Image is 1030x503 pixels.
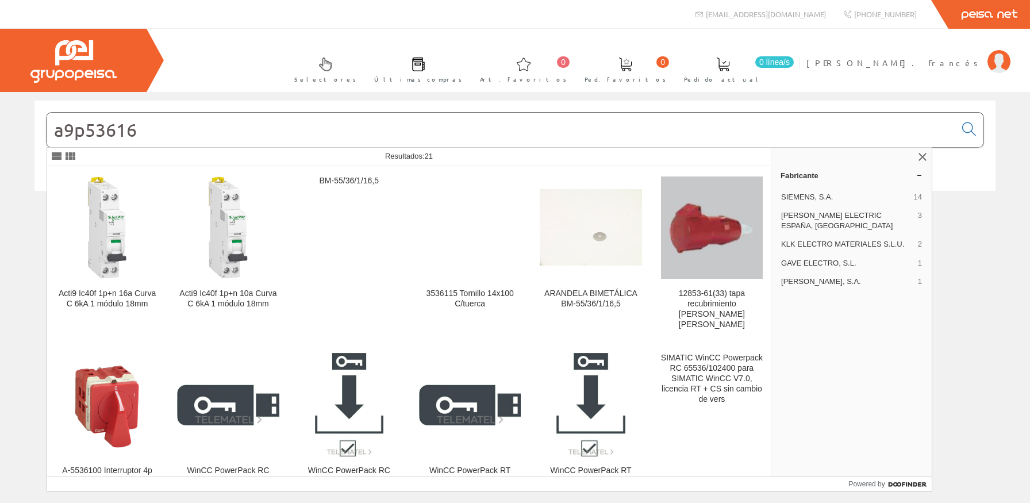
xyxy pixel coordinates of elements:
span: 0 [656,56,669,68]
img: WinCC PowerPack RT 65536/102400 para WinCC V7.5 SP2, licencia runtime sin cambio de versión de 65536 [556,353,625,456]
div: Acti9 Ic40f 1p+n 16a Curva C 6kA 1 módulo 18mm [56,289,158,309]
div: 3536115 Tornillo 14x100 C/tuerca [419,289,521,309]
span: [PERSON_NAME] ELECTRIC ESPAÑA, [GEOGRAPHIC_DATA] [781,210,913,231]
span: GAVE ELECTRO, S.L. [781,258,913,268]
img: Acti9 Ic40f 1p+n 16a Curva C 6kA 1 módulo 18mm [56,176,158,278]
span: Selectores [294,74,356,85]
span: [EMAIL_ADDRESS][DOMAIN_NAME] [706,9,826,19]
span: 2 [918,239,922,249]
span: KLK ELECTRO MATERIALES S.L.U. [781,239,913,249]
img: ARANDELA BIMETÁLICA BM-55/36/1/16,5 [540,189,641,266]
div: © Grupo Peisa [34,205,996,215]
a: 12853-61(33) tapa recubrimiento simon simon 12853-61(33) tapa recubrimiento [PERSON_NAME] [PERSON... [652,167,772,343]
span: 1 [918,258,922,268]
span: [PERSON_NAME], S.A. [781,277,913,287]
span: 0 línea/s [755,56,794,68]
span: 0 [557,56,570,68]
a: Acti9 Ic40f 1p+n 16a Curva C 6kA 1 módulo 18mm Acti9 Ic40f 1p+n 16a Curva C 6kA 1 módulo 18mm [47,167,167,343]
div: SIMATIC WinCC Powerpack RC 65536/102400 para SIMATIC WinCC V7.0, licencia RT + CS sin cambio de vers [661,353,763,405]
a: 3536115 Tornillo 14x100 C/tuerca 3536115 Tornillo 14x100 C/tuerca [410,167,530,343]
span: [PHONE_NUMBER] [854,9,917,19]
span: Powered by [848,479,885,489]
span: 3 [918,210,922,231]
span: 1 [918,277,922,287]
a: [PERSON_NAME]. Francés [806,48,1010,59]
div: BM-55/36/1/16,5 [298,176,400,186]
span: Art. favoritos [480,74,567,85]
input: Buscar... [47,113,955,147]
div: Acti9 Ic40f 1p+n 10a Curva C 6kA 1 módulo 18mm [177,289,279,309]
a: Selectores [283,48,362,90]
a: BM-55/36/1/16,5 [289,167,409,343]
a: ARANDELA BIMETÁLICA BM-55/36/1/16,5 ARANDELA BIMETÁLICA BM-55/36/1/16,5 [531,167,651,343]
a: Fabricante [771,166,932,185]
div: ARANDELA BIMETÁLICA BM-55/36/1/16,5 [540,289,641,309]
img: WinCC PowerPack RC 65536/102400 para WinCC V7.5 SP2, licencia runtime/configuración sin cambio de ve [177,385,279,425]
span: Resultados: [385,152,433,160]
img: WinCC PowerPack RT 65536/102400 para WinCC V7.5 SP2, licencia runtime sin cambio de versión de 65536 [419,385,521,425]
a: Últimas compras [363,48,468,90]
span: Ped. favoritos [585,74,666,85]
span: [PERSON_NAME]. Francés [806,57,982,68]
img: 12853-61(33) tapa recubrimiento simon simon [661,176,763,278]
img: A-5536100 Interruptor 4p 63a Cal-1 Gave [60,353,155,456]
span: Pedido actual [684,74,762,85]
span: Últimas compras [374,74,462,85]
div: A-5536100 Interruptor 4p 63a Cal-1 Gave [56,466,158,486]
a: Acti9 Ic40f 1p+n 10a Curva C 6kA 1 módulo 18mm Acti9 Ic40f 1p+n 10a Curva C 6kA 1 módulo 18mm [168,167,288,343]
img: Acti9 Ic40f 1p+n 10a Curva C 6kA 1 módulo 18mm [177,176,279,278]
a: Powered by [848,477,932,491]
span: SIEMENS, S.A. [781,192,909,202]
div: 12853-61(33) tapa recubrimiento [PERSON_NAME] [PERSON_NAME] [661,289,763,330]
span: 21 [425,152,433,160]
img: WinCC PowerPack RC 65536/102400 para WinCC V7.5 SP2, licencia runtime/configuración sin cambio de ve [315,353,383,456]
img: Grupo Peisa [30,40,117,83]
span: 14 [914,192,922,202]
